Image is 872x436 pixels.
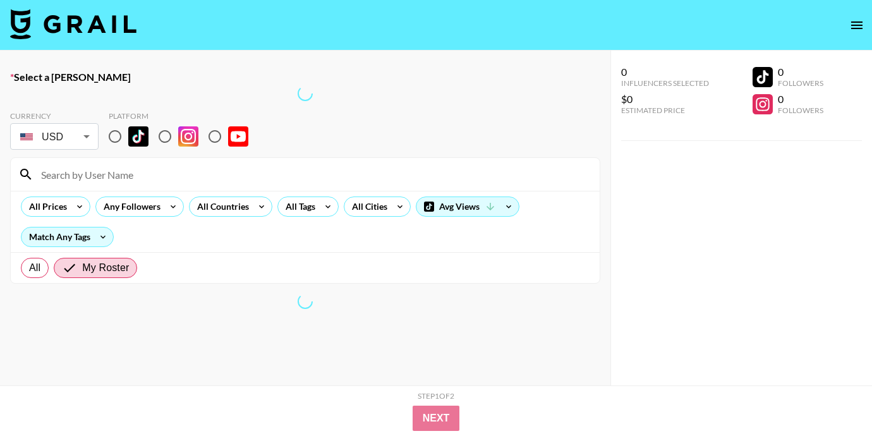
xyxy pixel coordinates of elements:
[778,106,823,115] div: Followers
[10,71,600,83] label: Select a [PERSON_NAME]
[10,111,99,121] div: Currency
[621,78,709,88] div: Influencers Selected
[621,106,709,115] div: Estimated Price
[344,197,390,216] div: All Cities
[778,93,823,106] div: 0
[128,126,148,147] img: TikTok
[418,391,454,401] div: Step 1 of 2
[621,66,709,78] div: 0
[10,9,136,39] img: Grail Talent
[21,197,70,216] div: All Prices
[82,260,129,276] span: My Roster
[416,197,519,216] div: Avg Views
[278,197,318,216] div: All Tags
[33,164,592,185] input: Search by User Name
[29,260,40,276] span: All
[109,111,258,121] div: Platform
[228,126,248,147] img: YouTube
[778,66,823,78] div: 0
[21,227,113,246] div: Match Any Tags
[178,126,198,147] img: Instagram
[778,78,823,88] div: Followers
[190,197,251,216] div: All Countries
[413,406,460,431] button: Next
[13,126,96,148] div: USD
[298,294,313,309] span: Refreshing lists, bookers, clients, countries, tags, cities, talent, talent, talent...
[621,93,709,106] div: $0
[96,197,163,216] div: Any Followers
[844,13,869,38] button: open drawer
[298,86,313,101] span: Refreshing lists, bookers, clients, countries, tags, cities, talent, talent, talent...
